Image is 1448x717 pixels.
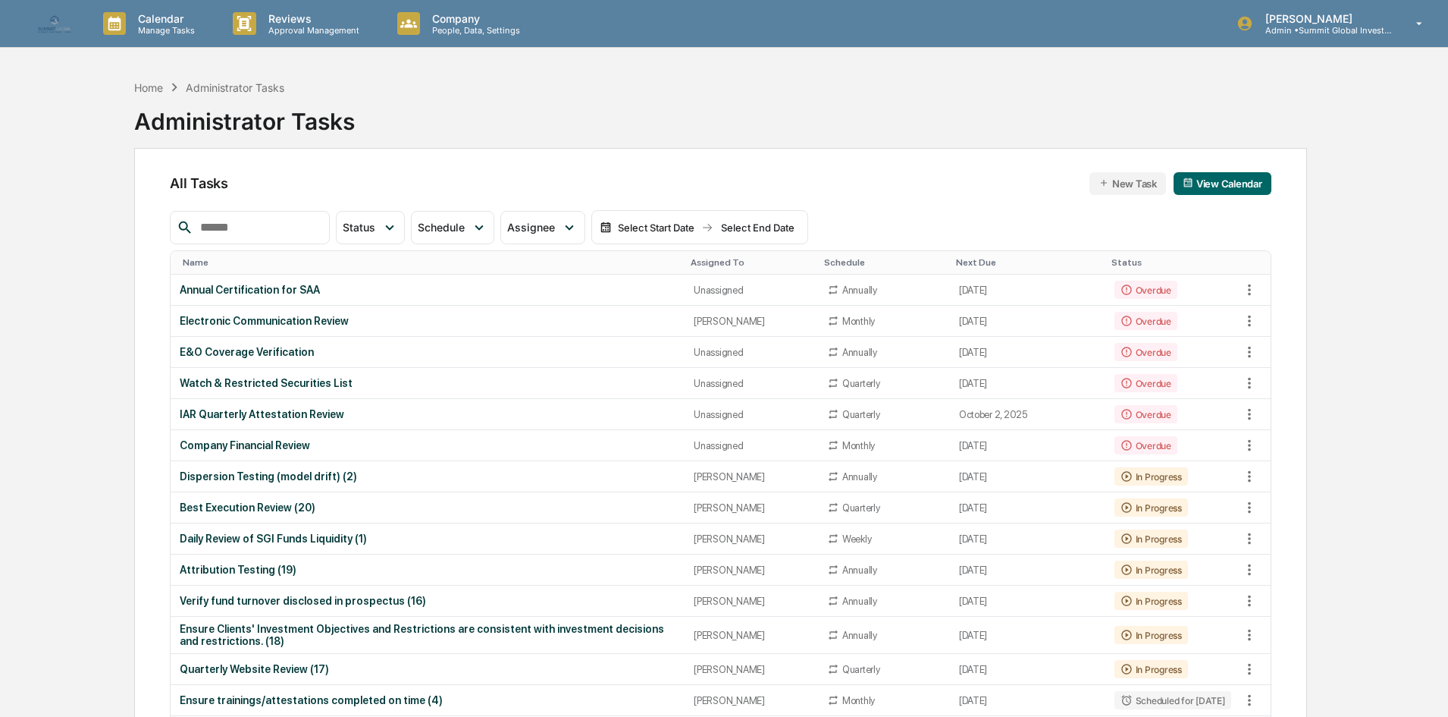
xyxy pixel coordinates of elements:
div: Toggle SortBy [183,257,679,268]
div: Unassigned [694,285,809,296]
img: logo [36,12,73,35]
td: [DATE] [950,555,1105,586]
div: In Progress [1114,467,1188,486]
td: [DATE] [950,654,1105,685]
div: [PERSON_NAME] [694,471,809,483]
div: Quarterly [842,409,880,420]
p: Reviews [256,12,367,25]
p: Admin • Summit Global Investments [1253,25,1394,36]
td: [DATE] [950,430,1105,461]
div: Select Start Date [615,222,698,234]
div: Administrator Tasks [186,81,284,94]
div: Annually [842,285,877,296]
div: Annual Certification for SAA [180,284,675,296]
p: Calendar [126,12,202,25]
div: IAR Quarterly Attestation Review [180,408,675,420]
div: Ensure trainings/attestations completed on time (4) [180,694,675,706]
td: [DATE] [950,368,1105,399]
div: [PERSON_NAME] [694,630,809,641]
td: [DATE] [950,306,1105,337]
div: Daily Review of SGI Funds Liquidity (1) [180,533,675,545]
div: Quarterly Website Review (17) [180,663,675,675]
div: Dispersion Testing (model drift) (2) [180,470,675,483]
td: [DATE] [950,524,1105,555]
button: New Task [1089,172,1166,195]
p: Manage Tasks [126,25,202,36]
td: [DATE] [950,337,1105,368]
div: Unassigned [694,378,809,389]
div: Overdue [1114,405,1177,423]
span: Status [343,221,375,234]
span: Schedule [418,221,465,234]
div: Scheduled for [DATE] [1114,691,1231,709]
div: Overdue [1114,281,1177,299]
div: Home [134,81,163,94]
p: Company [420,12,528,25]
div: In Progress [1114,561,1188,579]
div: Company Financial Review [180,439,675,451]
span: Assignee [507,221,555,234]
div: In Progress [1114,660,1188,678]
div: Monthly [842,316,875,327]
div: Annually [842,564,877,576]
div: Annually [842,596,877,607]
td: [DATE] [950,275,1105,306]
div: Toggle SortBy [824,257,944,268]
img: arrow right [701,222,713,234]
div: Quarterly [842,502,880,514]
div: In Progress [1114,498,1188,517]
td: [DATE] [950,586,1105,617]
div: [PERSON_NAME] [694,664,809,675]
div: Best Execution Review (20) [180,502,675,514]
iframe: Open customer support [1399,667,1440,708]
div: Unassigned [694,347,809,358]
div: Select End Date [716,222,800,234]
p: People, Data, Settings [420,25,528,36]
span: All Tasks [170,175,227,191]
div: Ensure Clients' Investment Objectives and Restrictions are consistent with investment decisions a... [180,623,675,647]
div: Overdue [1114,374,1177,392]
div: In Progress [1114,592,1188,610]
div: Toggle SortBy [1240,257,1271,268]
div: Annually [842,471,877,483]
img: calendar [600,222,612,234]
div: Overdue [1114,312,1177,330]
div: Overdue [1114,343,1177,361]
div: In Progress [1114,626,1188,644]
div: Administrator Tasks [134,96,355,135]
div: Monthly [842,440,875,451]
div: Monthly [842,695,875,706]
div: [PERSON_NAME] [694,695,809,706]
div: Quarterly [842,378,880,389]
div: Overdue [1114,436,1177,454]
div: Annually [842,347,877,358]
td: [DATE] [950,492,1105,524]
td: [DATE] [950,617,1105,654]
td: [DATE] [950,461,1105,492]
button: View Calendar [1174,172,1271,195]
div: [PERSON_NAME] [694,316,809,327]
div: Toggle SortBy [691,257,812,268]
div: [PERSON_NAME] [694,533,809,545]
div: Attribution Testing (19) [180,564,675,576]
div: In Progress [1114,530,1188,548]
div: Toggle SortBy [956,257,1099,268]
p: Approval Management [256,25,367,36]
div: Toggle SortBy [1111,257,1234,268]
div: E&O Coverage Verification [180,346,675,358]
div: [PERSON_NAME] [694,596,809,607]
td: October 2, 2025 [950,399,1105,430]
div: Annually [842,630,877,641]
div: Weekly [842,533,871,545]
div: Verify fund turnover disclosed in prospectus (16) [180,595,675,607]
div: Watch & Restricted Securities List [180,377,675,389]
div: [PERSON_NAME] [694,502,809,514]
div: Electronic Communication Review [180,315,675,327]
img: calendar [1183,178,1193,188]
div: Unassigned [694,409,809,420]
p: [PERSON_NAME] [1253,12,1394,25]
div: Unassigned [694,440,809,451]
div: Quarterly [842,664,880,675]
div: [PERSON_NAME] [694,564,809,576]
td: [DATE] [950,685,1105,716]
